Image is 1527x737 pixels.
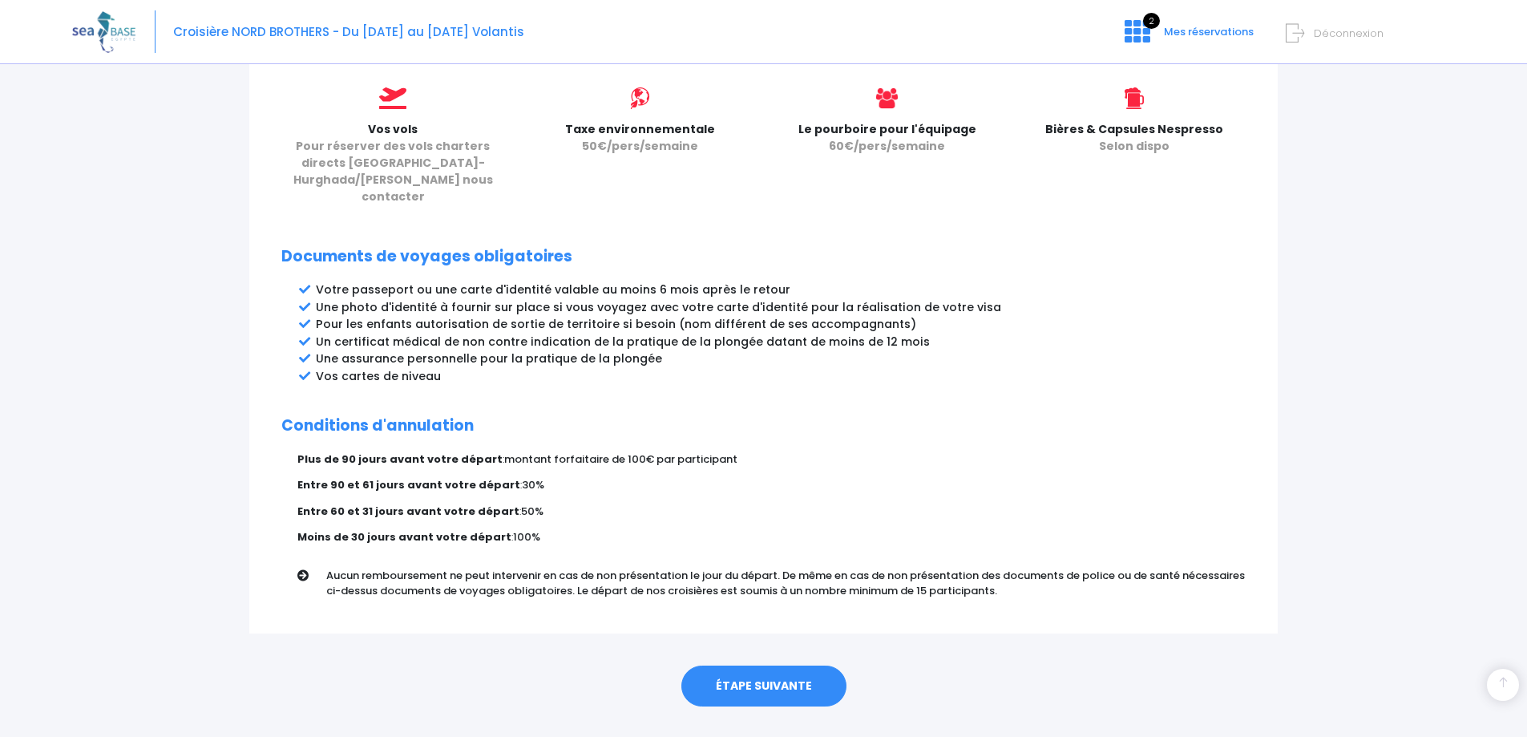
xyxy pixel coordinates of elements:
[316,299,1246,316] li: Une photo d'identité à fournir sur place si vous voyagez avec votre carte d'identité pour la réal...
[1099,138,1169,154] span: Selon dispo
[297,529,1246,545] p: :
[513,529,540,545] span: 100%
[504,452,737,467] span: montant forfaitaire de 100€ par participant
[281,417,1246,435] h2: Conditions d'annulation
[1164,24,1254,39] span: Mes réservations
[1314,26,1384,41] span: Déconnexion
[281,248,1246,266] h2: Documents de voyages obligatoires
[297,477,520,492] strong: Entre 90 et 61 jours avant votre départ
[297,452,1246,468] p: :
[521,504,543,519] span: 50%
[281,121,504,205] p: Vos vols
[316,316,1246,333] li: Pour les enfants autorisation de sortie de territoire si besoin (nom différent de ses accompagnants)
[629,87,651,109] img: icon_environment.svg
[297,529,511,545] strong: Moins de 30 jours avant votre départ
[776,121,999,155] p: Le pourboire pour l'équipage
[297,452,503,467] strong: Plus de 90 jours avant votre départ
[379,87,406,109] img: icon_vols.svg
[876,87,898,109] img: icon_users@2x.png
[829,138,945,154] span: 60€/pers/semaine
[326,568,1258,599] p: Aucun remboursement ne peut intervenir en cas de non présentation le jour du départ. De même en c...
[522,477,544,492] span: 30%
[297,504,519,519] strong: Entre 60 et 31 jours avant votre départ
[316,368,1246,385] li: Vos cartes de niveau
[173,23,524,40] span: Croisière NORD BROTHERS - Du [DATE] au [DATE] Volantis
[1023,121,1246,155] p: Bières & Capsules Nespresso
[316,334,1246,350] li: Un certificat médical de non contre indication de la pratique de la plongée datant de moins de 12...
[1125,87,1143,109] img: icon_biere.svg
[1143,13,1160,29] span: 2
[1112,30,1263,45] a: 2 Mes réservations
[528,121,751,155] p: Taxe environnementale
[297,477,1246,493] p: :
[316,281,1246,298] li: Votre passeport ou une carte d'identité valable au moins 6 mois après le retour
[293,138,493,204] span: Pour réserver des vols charters directs [GEOGRAPHIC_DATA]-Hurghada/[PERSON_NAME] nous contacter
[316,350,1246,367] li: Une assurance personnelle pour la pratique de la plongée
[681,666,846,707] a: ÉTAPE SUIVANTE
[582,138,698,154] span: 50€/pers/semaine
[297,504,1246,520] p: :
